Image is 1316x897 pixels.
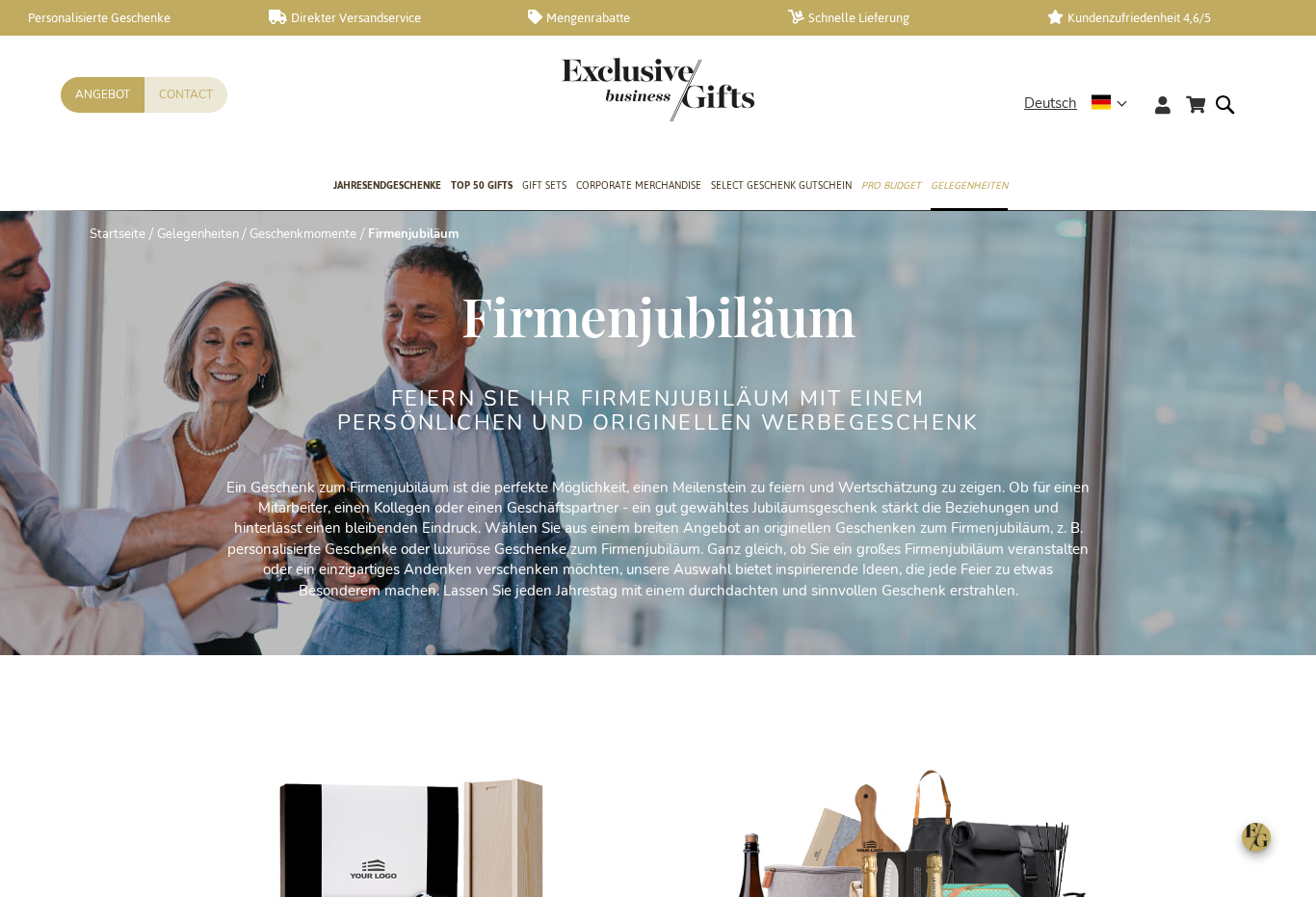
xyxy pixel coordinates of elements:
[145,77,227,113] a: Contact
[1024,92,1077,115] span: Deutsch
[451,175,513,196] span: TOP 50 Gifts
[269,10,497,26] a: Direkter Versandservice
[1047,10,1276,26] a: Kundenzufriedenheit 4,6/5
[576,175,701,196] span: Corporate Merchandise
[90,225,145,243] a: Startseite
[528,10,756,26] a: Mengenrabatte
[224,478,1092,602] p: Ein Geschenk zum Firmenjubiläum ist die perfekte Möglichkeit, einen Meilenstein zu feiern und Wer...
[788,10,1016,26] a: Schnelle Lieferung
[368,225,459,243] strong: Firmenjubiläum
[861,175,921,196] span: Pro Budget
[61,77,145,113] a: Angebot
[461,279,855,351] span: Firmenjubiläum
[931,175,1008,196] span: Gelegenheiten
[562,58,754,121] img: Exclusive Business gifts logo
[157,225,239,243] a: Gelegenheiten
[562,58,658,121] a: store logo
[10,10,238,26] a: Personalisierte Geschenke
[333,175,441,196] span: Jahresendgeschenke
[250,225,356,243] a: Geschenkmomente
[522,175,566,196] span: Gift Sets
[1024,92,1140,115] div: Deutsch
[711,175,852,196] span: Select Geschenk Gutschein
[297,387,1019,434] h2: FEIERN SIE IHR FIRMENJUBILÄUM MIT EINEM PERSÖNLICHEN UND ORIGINELLEN WERBEGESCHENK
